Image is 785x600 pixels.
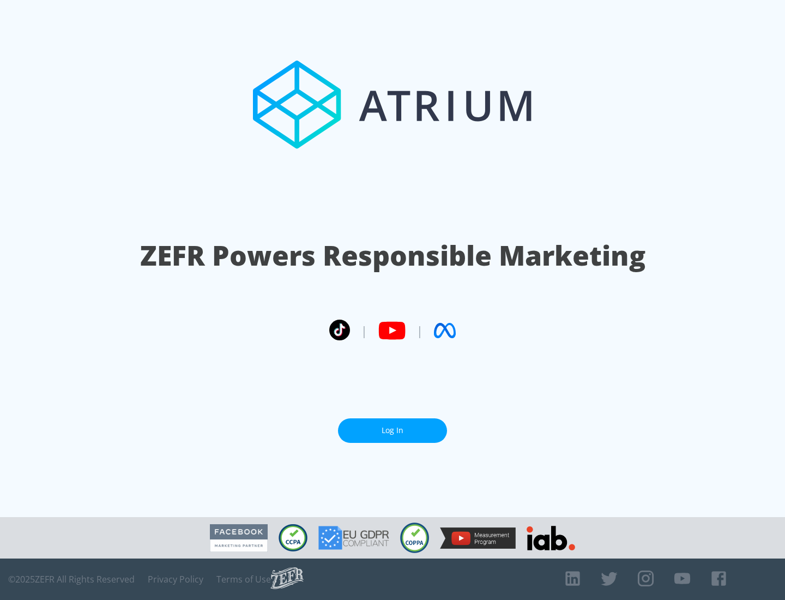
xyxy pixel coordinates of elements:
img: YouTube Measurement Program [440,527,516,549]
img: IAB [527,526,575,550]
a: Log In [338,418,447,443]
a: Terms of Use [216,574,271,585]
h1: ZEFR Powers Responsible Marketing [140,237,645,274]
img: Facebook Marketing Partner [210,524,268,552]
span: © 2025 ZEFR All Rights Reserved [8,574,135,585]
img: GDPR Compliant [318,526,389,550]
span: | [361,322,367,339]
img: COPPA Compliant [400,523,429,553]
a: Privacy Policy [148,574,203,585]
img: CCPA Compliant [279,524,307,551]
span: | [416,322,423,339]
